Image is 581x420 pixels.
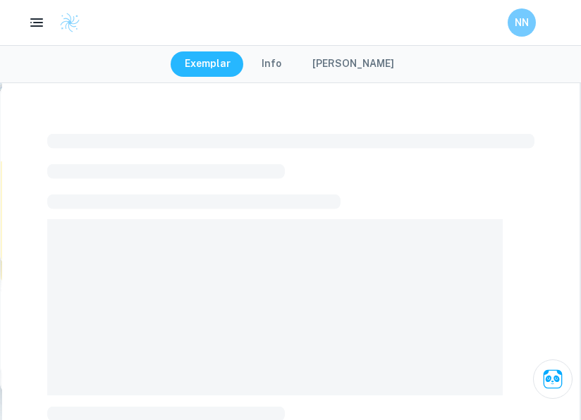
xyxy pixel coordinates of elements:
button: Exemplar [171,51,245,77]
img: Clastify logo [59,12,80,33]
a: Clastify logo [51,12,80,33]
button: [PERSON_NAME] [298,51,408,77]
button: Info [247,51,295,77]
button: NN [508,8,536,37]
h6: NN [514,15,530,30]
button: Ask Clai [533,359,573,399]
